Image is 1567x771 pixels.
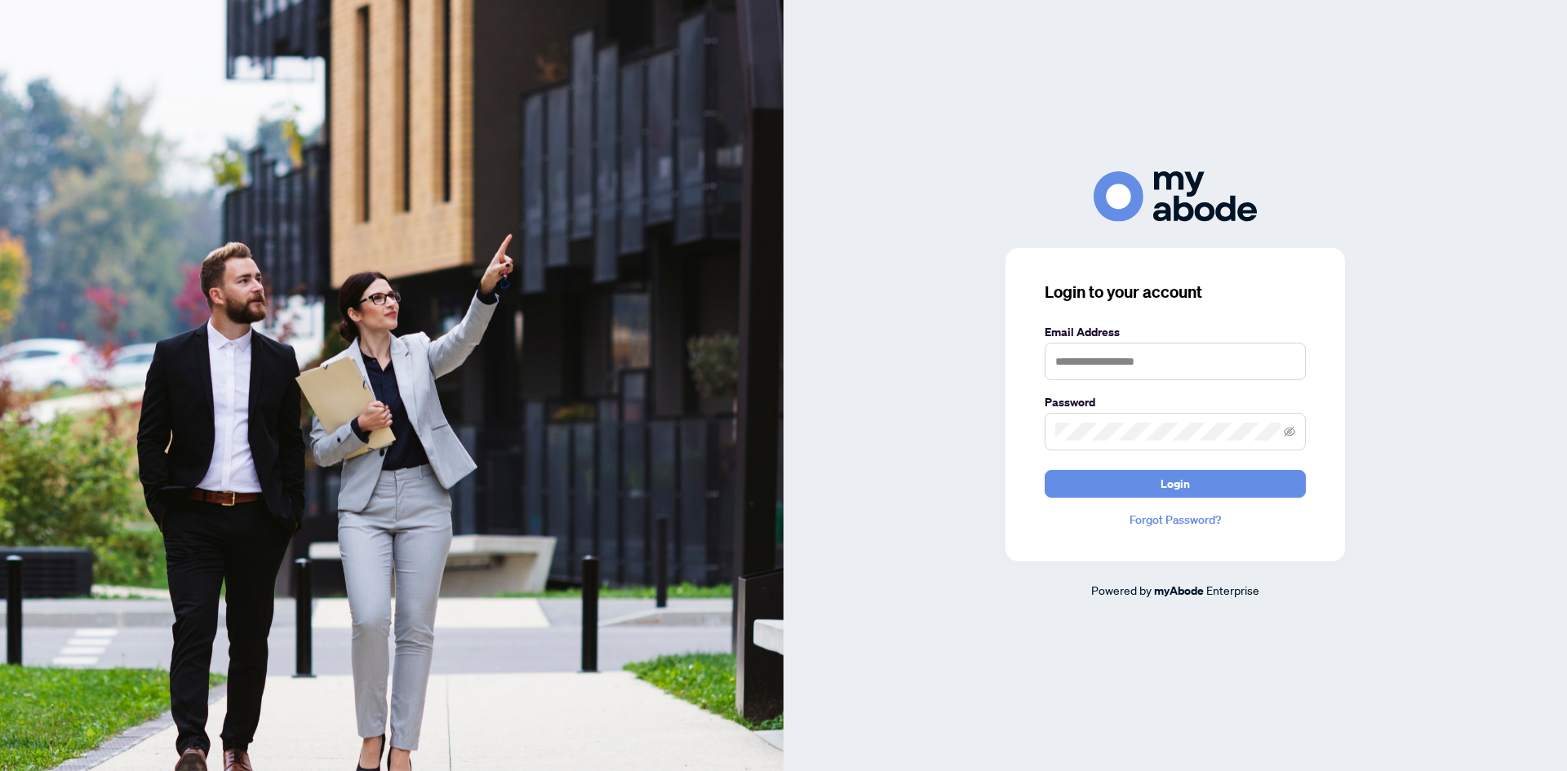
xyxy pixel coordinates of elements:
span: Powered by [1091,583,1152,597]
label: Email Address [1045,323,1306,341]
a: myAbode [1154,582,1204,600]
span: eye-invisible [1284,426,1295,437]
span: Enterprise [1206,583,1259,597]
span: Login [1161,471,1190,497]
a: Forgot Password? [1045,511,1306,529]
label: Password [1045,393,1306,411]
img: ma-logo [1094,171,1257,221]
button: Login [1045,470,1306,498]
h3: Login to your account [1045,281,1306,304]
